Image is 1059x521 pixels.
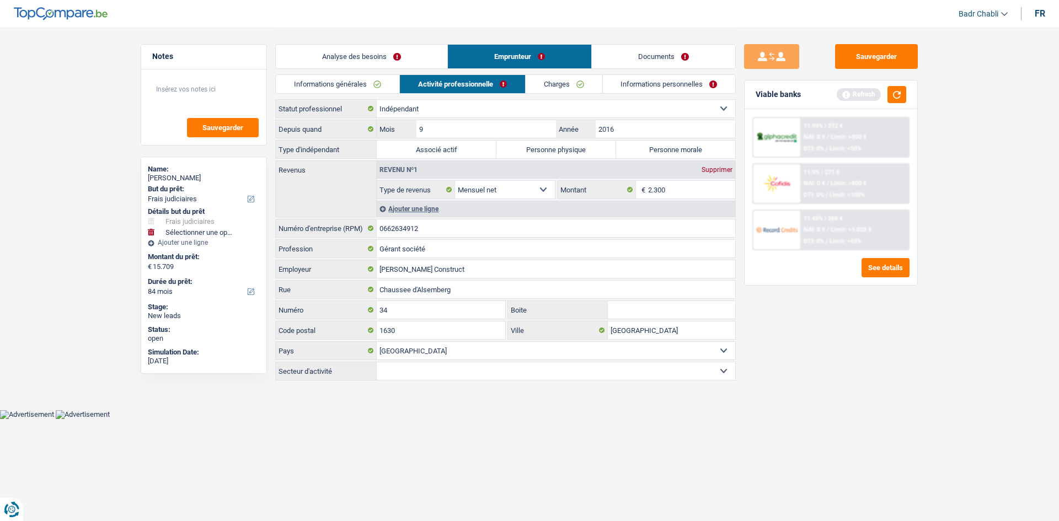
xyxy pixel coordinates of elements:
div: Viable banks [756,90,801,99]
label: Montant [558,181,636,198]
label: Montant du prêt: [148,253,258,261]
span: / [827,180,829,187]
span: NAI: 0 € [804,180,825,187]
div: Ajouter une ligne [148,239,260,246]
label: Depuis quand [276,120,377,138]
input: AAAA [596,120,735,138]
div: Stage: [148,303,260,311]
label: Type de revenus [377,181,455,198]
label: Pays [276,342,377,359]
div: Name: [148,165,260,174]
span: / [827,133,829,141]
label: Statut professionnel [276,100,377,117]
label: Employeur [276,260,377,278]
label: Mois [377,120,416,138]
span: Limit: <100% [830,191,865,198]
button: Sauvegarder [835,44,918,69]
label: Boite [508,301,608,319]
a: Charges [526,75,602,93]
span: Sauvegarder [202,124,243,131]
label: Associé actif [377,141,496,158]
label: Type d'indépendant [276,141,377,158]
label: Rue [276,281,377,298]
div: Status: [148,325,260,334]
img: Advertisement [56,410,110,419]
span: Limit: <65% [830,238,862,245]
a: Analyse des besoins [276,45,447,68]
label: Personne physique [496,141,616,158]
label: Revenus [276,161,376,174]
span: Limit: >850 € [831,133,867,141]
div: fr [1035,8,1045,19]
button: See details [862,258,910,277]
label: Code postal [276,321,377,339]
div: Revenu nº1 [377,166,420,173]
span: / [826,238,828,245]
a: Badr Chabli [950,5,1008,23]
span: DTI: 0% [804,191,824,198]
label: Année [556,120,595,138]
div: [PERSON_NAME] [148,174,260,182]
span: Limit: >1.033 € [831,226,871,233]
div: Simulation Date: [148,348,260,357]
img: Record Credits [756,219,797,240]
div: Supprimer [699,166,735,173]
img: Cofidis [756,173,797,194]
div: open [148,334,260,343]
div: Refresh [837,88,881,100]
h5: Notes [152,52,255,61]
img: TopCompare Logo [14,7,108,20]
div: 11.9% | 271 € [804,169,839,176]
div: New leads [148,311,260,320]
div: Détails but du prêt [148,207,260,216]
span: Limit: <50% [830,145,862,152]
div: Ajouter une ligne [377,201,735,217]
span: / [826,191,828,198]
span: DTI: 0% [804,145,824,152]
span: DTI: 0% [804,238,824,245]
a: Documents [592,45,735,68]
label: Durée du prêt: [148,277,258,286]
label: Secteur d'activité [276,362,377,380]
img: AlphaCredit [756,131,797,144]
span: / [826,145,828,152]
span: NAI: 0 € [804,226,825,233]
input: MM [416,120,556,138]
a: Informations générales [276,75,399,93]
a: Activité professionnelle [400,75,525,93]
label: Profession [276,240,377,257]
span: Limit: >800 € [831,180,867,187]
span: € [636,181,648,198]
span: NAI: 0 € [804,133,825,141]
div: 11.45% | 268 € [804,215,843,222]
label: Numéro d'entreprise (RPM) [276,219,377,237]
label: Ville [508,321,608,339]
label: Numéro [276,301,377,319]
a: Informations personnelles [603,75,736,93]
span: € [148,262,152,271]
button: Sauvegarder [187,118,259,137]
div: 11.99% | 272 € [804,122,843,130]
label: But du prêt: [148,185,258,194]
a: Emprunteur [448,45,591,68]
span: Badr Chabli [959,9,998,19]
span: / [827,226,829,233]
div: [DATE] [148,357,260,366]
label: Personne morale [616,141,736,158]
